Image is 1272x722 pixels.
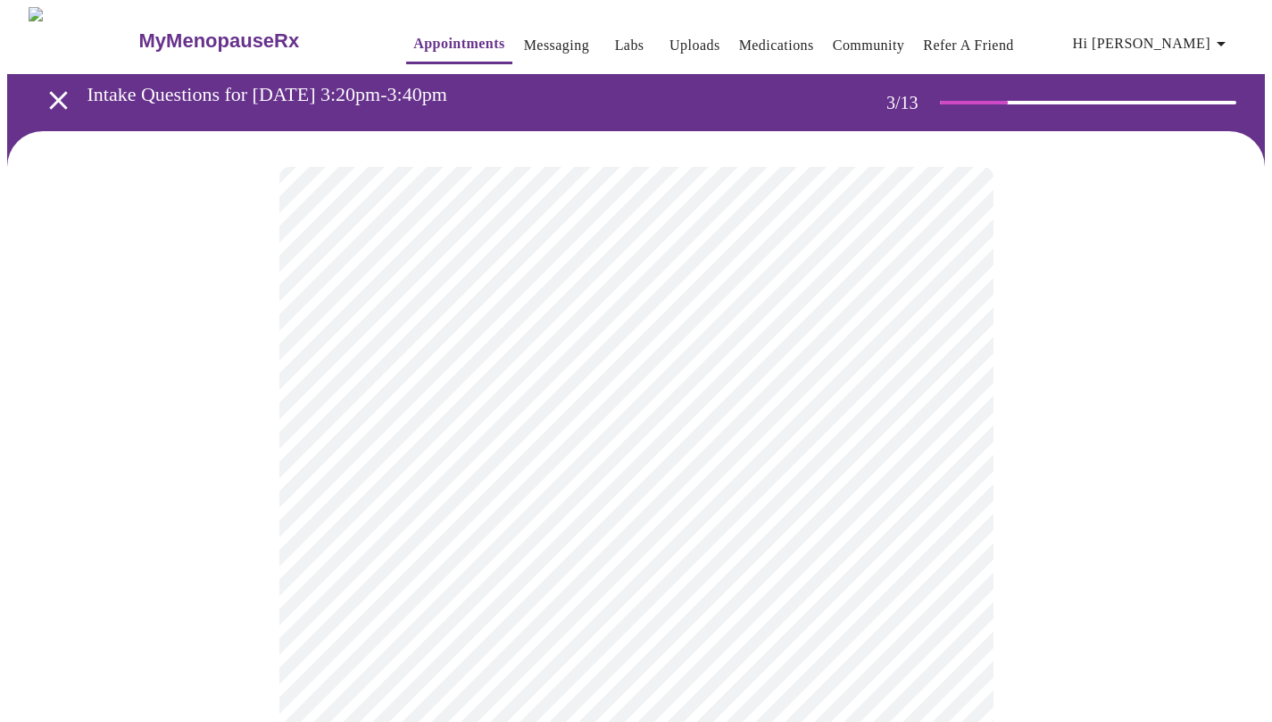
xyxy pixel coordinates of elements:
[662,28,727,63] button: Uploads
[29,7,137,74] img: MyMenopauseRx Logo
[87,83,816,106] h3: Intake Questions for [DATE] 3:20pm-3:40pm
[732,28,821,63] button: Medications
[739,33,814,58] a: Medications
[1073,31,1232,56] span: Hi [PERSON_NAME]
[923,33,1014,58] a: Refer a Friend
[669,33,720,58] a: Uploads
[137,10,370,72] a: MyMenopauseRx
[826,28,912,63] button: Community
[886,93,940,113] h3: 3 / 13
[1066,26,1239,62] button: Hi [PERSON_NAME]
[32,74,85,127] button: open drawer
[916,28,1021,63] button: Refer a Friend
[833,33,905,58] a: Community
[615,33,644,58] a: Labs
[517,28,596,63] button: Messaging
[413,31,504,56] a: Appointments
[139,29,300,53] h3: MyMenopauseRx
[406,26,511,64] button: Appointments
[601,28,658,63] button: Labs
[524,33,589,58] a: Messaging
